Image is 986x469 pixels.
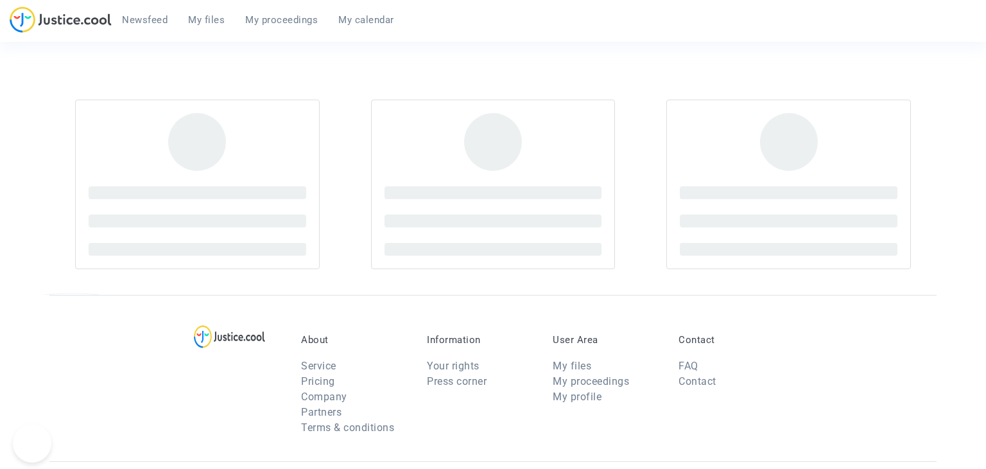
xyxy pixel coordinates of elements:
a: My files [553,360,591,372]
a: Press corner [427,375,487,387]
a: Your rights [427,360,480,372]
a: Partners [301,406,342,418]
a: Terms & conditions [301,421,394,434]
a: My calendar [328,10,404,30]
a: My proceedings [553,375,629,387]
span: My proceedings [245,14,318,26]
p: User Area [553,334,659,346]
p: Contact [679,334,785,346]
a: My proceedings [235,10,328,30]
span: My calendar [338,14,394,26]
a: FAQ [679,360,698,372]
a: Pricing [301,375,335,387]
p: About [301,334,408,346]
span: My files [188,14,225,26]
a: Newsfeed [112,10,178,30]
a: Company [301,391,347,403]
iframe: Toggle Customer Support [13,424,51,463]
a: My files [178,10,235,30]
a: Contact [679,375,716,387]
span: Newsfeed [122,14,168,26]
a: Service [301,360,336,372]
img: jc-logo.svg [10,6,112,33]
p: Information [427,334,533,346]
a: My profile [553,391,601,403]
img: logo-lg.svg [194,325,265,348]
